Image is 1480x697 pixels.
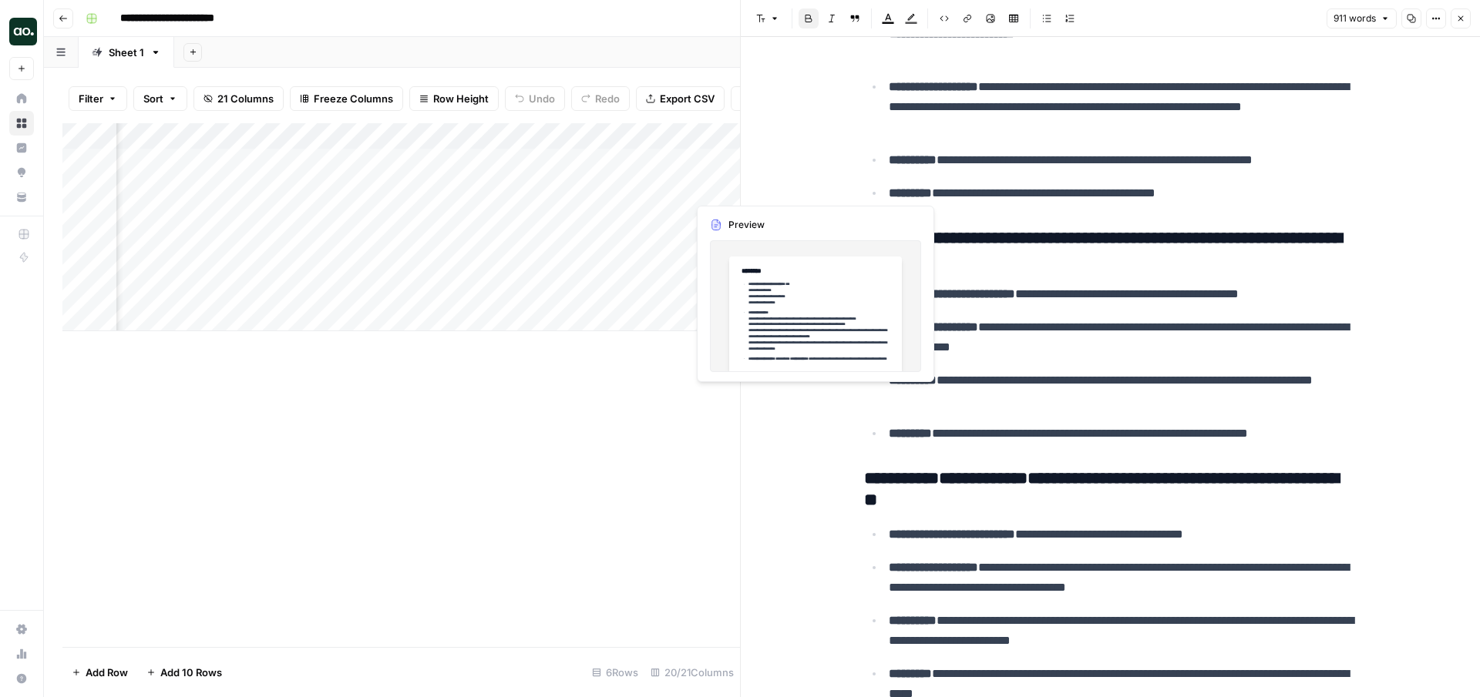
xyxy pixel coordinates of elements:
a: Settings [9,617,34,642]
span: 21 Columns [217,91,274,106]
button: Filter [69,86,127,111]
a: Sheet 1 [79,37,174,68]
span: Filter [79,91,103,106]
a: Opportunities [9,160,34,185]
div: 20/21 Columns [644,660,740,685]
button: Add 10 Rows [137,660,231,685]
span: 911 words [1334,12,1376,25]
span: Add Row [86,665,128,680]
button: Export CSV [636,86,725,111]
button: 911 words [1327,8,1397,28]
button: Row Height [409,86,499,111]
button: Freeze Columns [290,86,403,111]
button: Workspace: Zoe Jessup [9,12,34,51]
a: Browse [9,111,34,136]
span: Export CSV [660,91,715,106]
button: Sort [133,86,187,111]
span: Sort [143,91,163,106]
a: Usage [9,642,34,666]
span: Row Height [433,91,489,106]
button: Undo [505,86,565,111]
a: Insights [9,136,34,160]
button: Redo [571,86,630,111]
div: Sheet 1 [109,45,144,60]
span: Undo [529,91,555,106]
span: Add 10 Rows [160,665,222,680]
a: Your Data [9,185,34,209]
img: Zoe Jessup Logo [9,18,37,45]
button: Add Row [62,660,137,685]
div: 6 Rows [586,660,644,685]
button: Help + Support [9,666,34,691]
a: Home [9,86,34,111]
span: Redo [595,91,620,106]
span: Freeze Columns [314,91,393,106]
button: 21 Columns [193,86,284,111]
